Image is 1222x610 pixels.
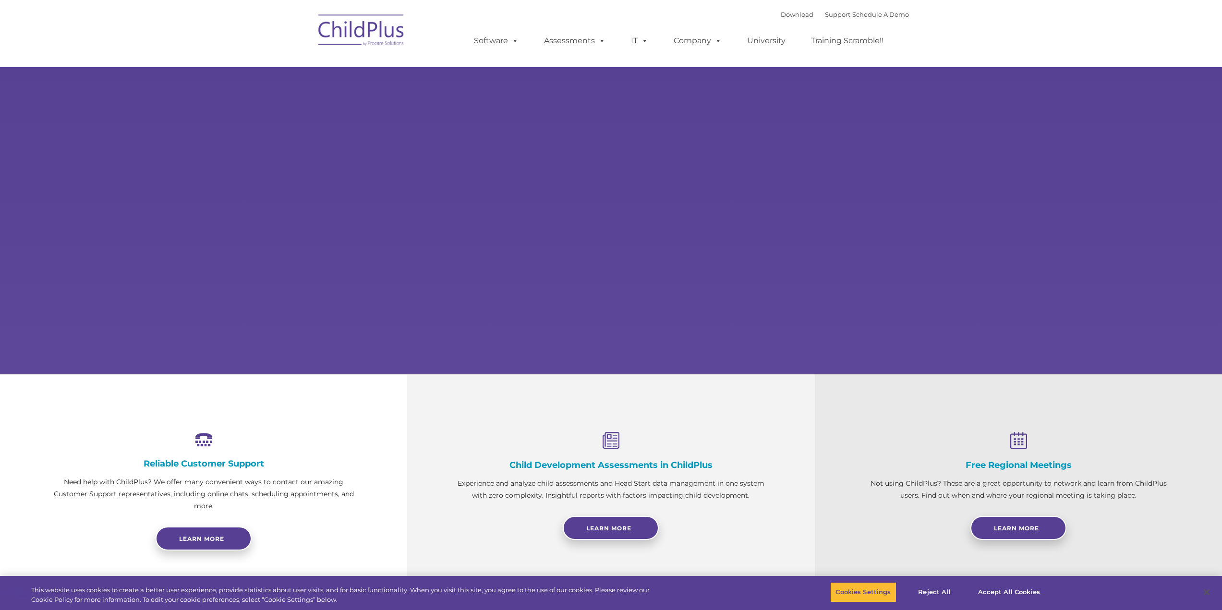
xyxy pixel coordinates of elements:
[464,31,528,50] a: Software
[781,11,909,18] font: |
[314,8,410,56] img: ChildPlus by Procare Solutions
[563,516,659,540] a: Learn More
[852,11,909,18] a: Schedule A Demo
[621,31,658,50] a: IT
[156,526,252,550] a: Learn more
[825,11,850,18] a: Support
[830,582,896,602] button: Cookies Settings
[31,586,672,604] div: This website uses cookies to create a better user experience, provide statistics about user visit...
[738,31,795,50] a: University
[48,458,359,469] h4: Reliable Customer Support
[863,460,1174,470] h4: Free Regional Meetings
[455,460,766,470] h4: Child Development Assessments in ChildPlus
[664,31,731,50] a: Company
[863,478,1174,502] p: Not using ChildPlus? These are a great opportunity to network and learn from ChildPlus users. Fin...
[905,582,965,602] button: Reject All
[970,516,1066,540] a: Learn More
[455,478,766,502] p: Experience and analyze child assessments and Head Start data management in one system with zero c...
[994,525,1039,532] span: Learn More
[973,582,1045,602] button: Accept All Cookies
[781,11,813,18] a: Download
[48,476,359,512] p: Need help with ChildPlus? We offer many convenient ways to contact our amazing Customer Support r...
[801,31,893,50] a: Training Scramble!!
[534,31,615,50] a: Assessments
[179,535,224,542] span: Learn more
[586,525,631,532] span: Learn More
[1196,582,1217,603] button: Close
